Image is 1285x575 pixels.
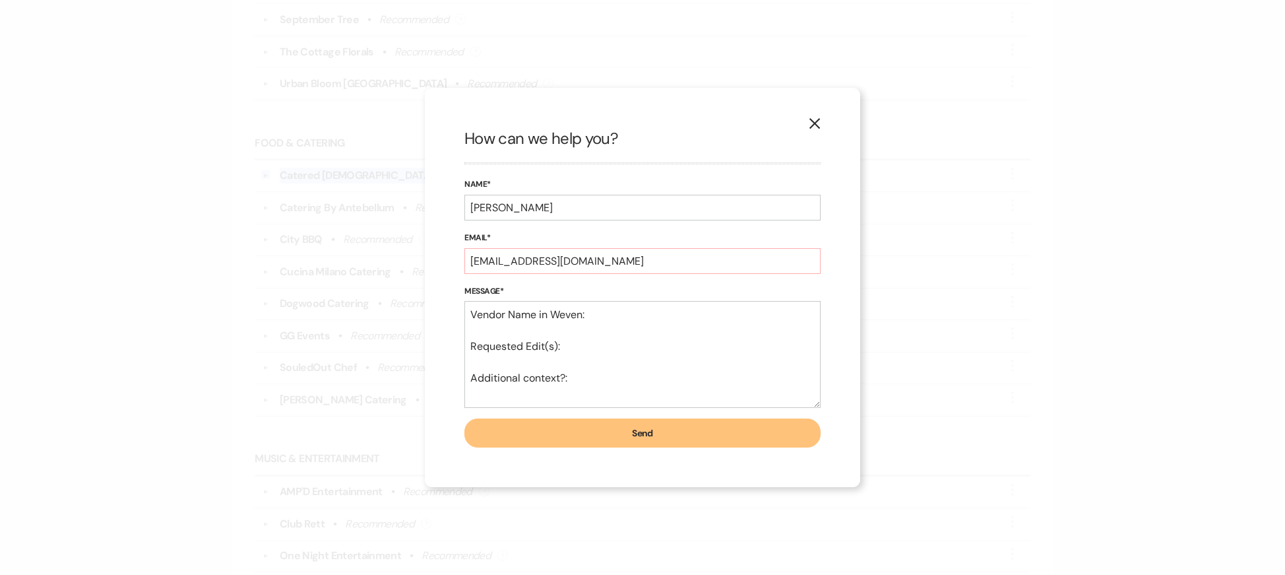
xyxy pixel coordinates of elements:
[464,285,821,299] label: Message*
[464,127,821,150] h2: How can we help you?
[464,231,821,246] label: Email*
[464,178,821,192] label: Name*
[464,419,821,448] button: Send
[464,301,821,408] textarea: Vendor Name in Weven: Requested Edit(s): Additional context?:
